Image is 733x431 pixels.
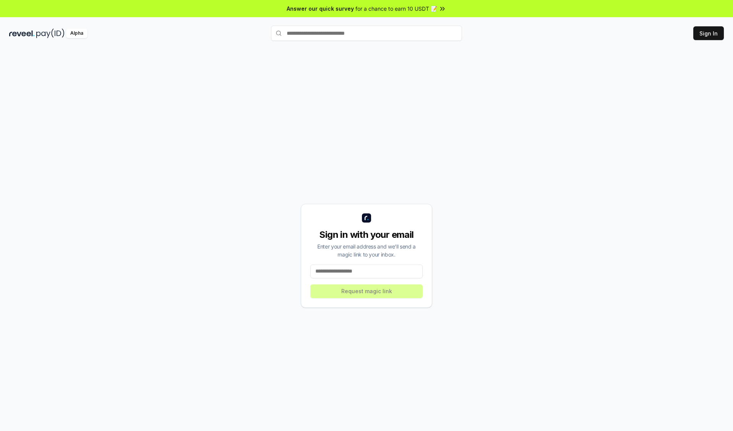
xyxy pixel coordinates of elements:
img: reveel_dark [9,29,35,38]
span: Answer our quick survey [287,5,354,13]
div: Alpha [66,29,87,38]
span: for a chance to earn 10 USDT 📝 [355,5,437,13]
img: logo_small [362,213,371,223]
button: Sign In [693,26,724,40]
div: Enter your email address and we’ll send a magic link to your inbox. [310,242,423,258]
div: Sign in with your email [310,229,423,241]
img: pay_id [36,29,65,38]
